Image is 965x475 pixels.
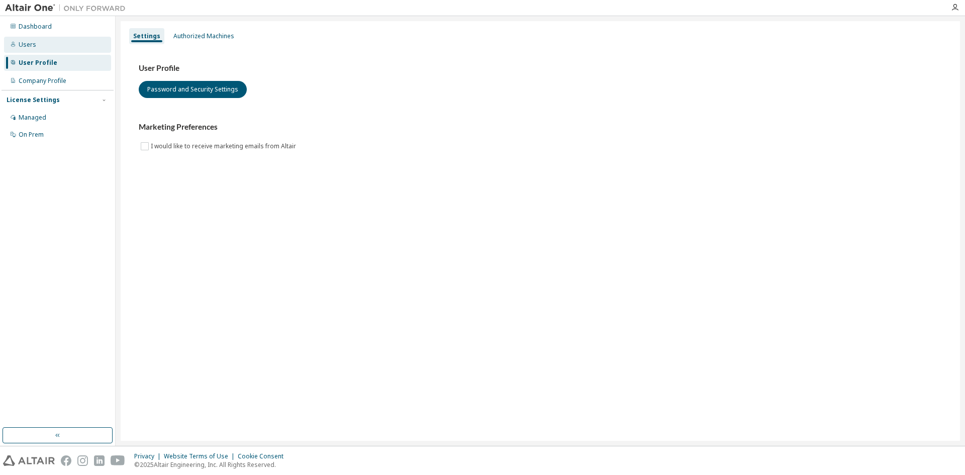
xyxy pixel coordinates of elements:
div: Settings [133,32,160,40]
div: Users [19,41,36,49]
div: Company Profile [19,77,66,85]
label: I would like to receive marketing emails from Altair [151,140,298,152]
button: Password and Security Settings [139,81,247,98]
img: youtube.svg [111,455,125,466]
div: Cookie Consent [238,452,289,460]
img: instagram.svg [77,455,88,466]
h3: Marketing Preferences [139,122,942,132]
img: altair_logo.svg [3,455,55,466]
img: facebook.svg [61,455,71,466]
img: Altair One [5,3,131,13]
div: On Prem [19,131,44,139]
div: License Settings [7,96,60,104]
p: © 2025 Altair Engineering, Inc. All Rights Reserved. [134,460,289,469]
div: Privacy [134,452,164,460]
div: Managed [19,114,46,122]
h3: User Profile [139,63,942,73]
div: Website Terms of Use [164,452,238,460]
img: linkedin.svg [94,455,105,466]
div: Authorized Machines [173,32,234,40]
div: Dashboard [19,23,52,31]
div: User Profile [19,59,57,67]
